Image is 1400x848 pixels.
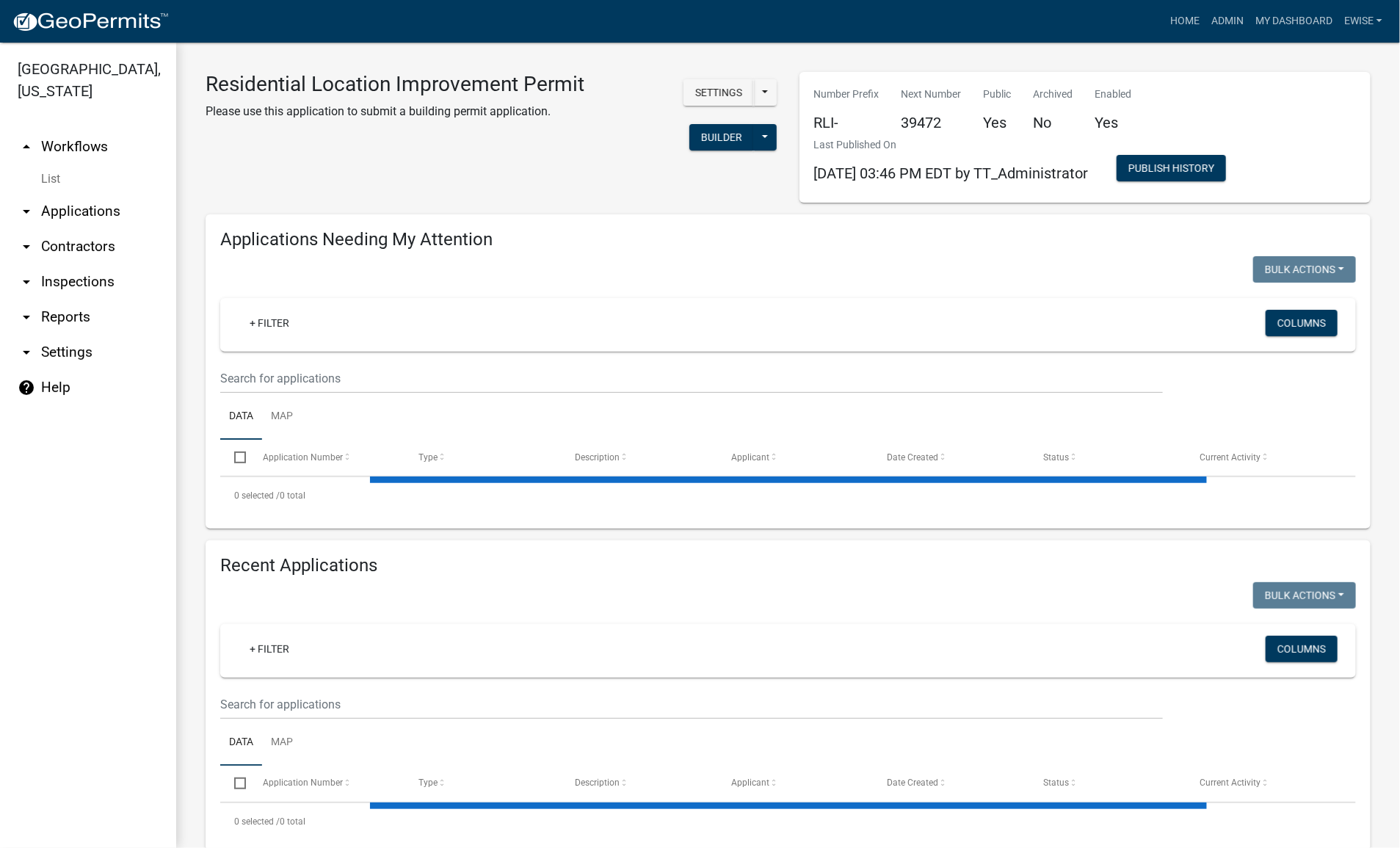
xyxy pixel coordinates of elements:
p: Enabled [1095,87,1132,102]
a: Map [262,720,302,767]
h5: Yes [1095,114,1132,131]
datatable-header-cell: Description [561,440,717,475]
div: 0 total [220,803,1356,840]
datatable-header-cell: Status [1029,766,1186,801]
button: Columns [1266,636,1338,662]
span: 0 selected / [234,816,280,827]
h4: Recent Applications [220,555,1356,576]
datatable-header-cell: Select [220,440,248,475]
a: Ewise [1338,7,1388,35]
a: My Dashboard [1250,7,1338,35]
span: Date Created [888,778,939,788]
datatable-header-cell: Applicant [717,440,874,475]
span: Date Created [888,452,939,463]
datatable-header-cell: Current Activity [1186,766,1342,801]
a: + Filter [238,310,301,336]
datatable-header-cell: Description [561,766,717,801]
datatable-header-cell: Application Number [248,440,405,475]
input: Search for applications [220,689,1163,720]
h5: 39472 [902,114,962,131]
button: Builder [689,124,754,151]
span: Current Activity [1200,452,1261,463]
i: arrow_drop_down [18,203,35,220]
button: Settings [683,79,754,106]
a: Map [262,394,302,441]
i: arrow_drop_down [18,308,35,326]
a: Data [220,394,262,441]
span: Application Number [263,452,343,463]
wm-modal-confirm: Workflow Publish History [1117,164,1226,175]
datatable-header-cell: Select [220,766,248,801]
datatable-header-cell: Type [405,440,561,475]
span: Status [1044,452,1070,463]
i: arrow_drop_down [18,273,35,291]
i: arrow_drop_down [18,344,35,361]
p: Public [984,87,1012,102]
i: help [18,379,35,396]
button: Publish History [1117,155,1226,181]
p: Please use this application to submit a building permit application. [206,103,584,120]
span: Status [1044,778,1070,788]
span: Current Activity [1200,778,1261,788]
span: Description [575,778,620,788]
span: Type [418,452,438,463]
span: Description [575,452,620,463]
h5: RLI- [814,114,879,131]
span: Applicant [731,778,769,788]
i: arrow_drop_down [18,238,35,256]
span: [DATE] 03:46 PM EDT by TT_Administrator [814,164,1089,182]
span: Application Number [263,778,343,788]
a: Home [1164,7,1205,35]
p: Number Prefix [814,87,879,102]
input: Search for applications [220,363,1163,394]
a: Admin [1205,7,1250,35]
span: Applicant [731,452,769,463]
datatable-header-cell: Applicant [717,766,874,801]
p: Archived [1034,87,1073,102]
datatable-header-cell: Type [405,766,561,801]
h3: Residential Location Improvement Permit [206,72,584,97]
p: Last Published On [814,137,1089,153]
i: arrow_drop_up [18,138,35,156]
span: Type [418,778,438,788]
div: 0 total [220,477,1356,514]
span: 0 selected / [234,490,280,501]
p: Next Number [902,87,962,102]
datatable-header-cell: Status [1029,440,1186,475]
button: Bulk Actions [1253,582,1356,609]
button: Bulk Actions [1253,256,1356,283]
datatable-header-cell: Date Created [874,440,1030,475]
a: + Filter [238,636,301,662]
h5: Yes [984,114,1012,131]
datatable-header-cell: Current Activity [1186,440,1342,475]
h5: No [1034,114,1073,131]
button: Columns [1266,310,1338,336]
datatable-header-cell: Date Created [874,766,1030,801]
h4: Applications Needing My Attention [220,229,1356,250]
a: Data [220,720,262,767]
datatable-header-cell: Application Number [248,766,405,801]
